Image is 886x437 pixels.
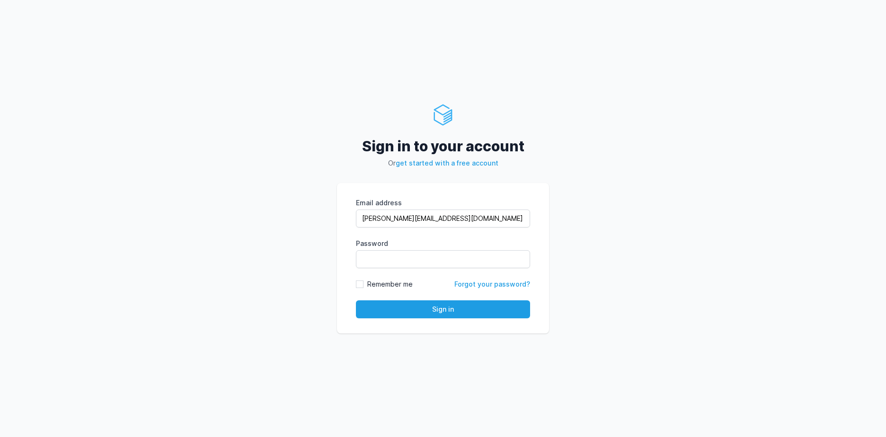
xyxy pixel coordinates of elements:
[356,239,530,248] label: Password
[454,280,530,288] a: Forgot your password?
[337,158,549,168] p: Or
[356,198,530,208] label: Email address
[432,104,454,126] img: ServerAuth
[337,138,549,155] h2: Sign in to your account
[396,159,498,167] a: get started with a free account
[356,300,530,318] button: Sign in
[367,280,413,289] label: Remember me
